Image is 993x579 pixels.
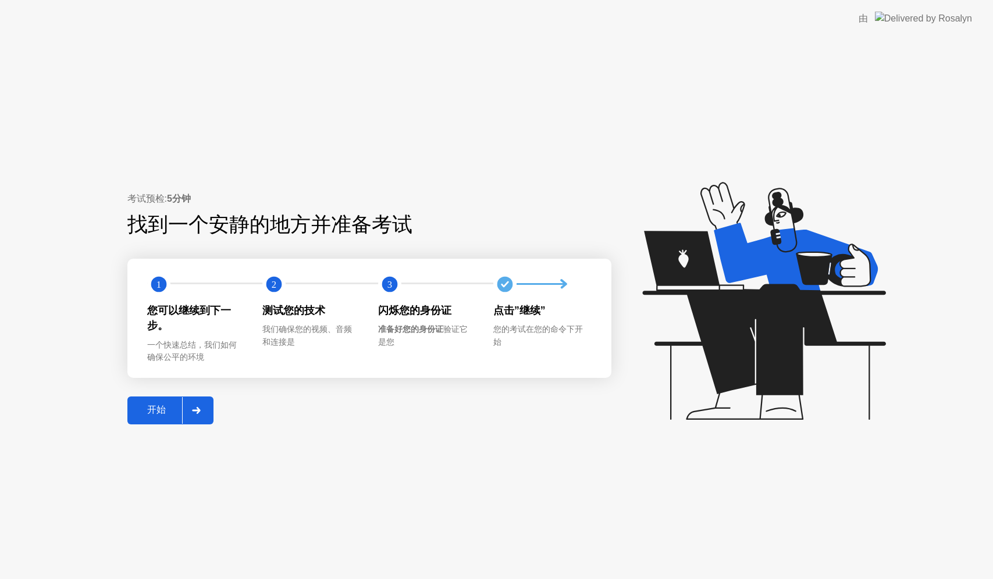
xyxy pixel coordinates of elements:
div: 由 [859,12,868,26]
text: 2 [272,279,276,290]
div: 考试预检: [127,192,611,206]
img: Delivered by Rosalyn [875,12,972,25]
div: 开始 [131,404,182,416]
div: 闪烁您的身份证 [378,303,475,318]
div: 测试您的技术 [262,303,360,318]
b: 5分钟 [167,194,191,203]
div: 您的考试在您的命令下开始 [493,323,590,348]
div: 验证它是您 [378,323,475,348]
div: 点击”继续” [493,303,590,318]
text: 3 [387,279,391,290]
div: 您可以继续到下一步。 [147,303,244,334]
text: 1 [156,279,161,290]
b: 准备好您的身份证 [378,324,443,334]
div: 找到一个安静的地方并准备考试 [127,209,538,240]
div: 我们确保您的视频、音频和连接是 [262,323,360,348]
button: 开始 [127,396,213,424]
div: 一个快速总结，我们如何确保公平的环境 [147,339,244,364]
